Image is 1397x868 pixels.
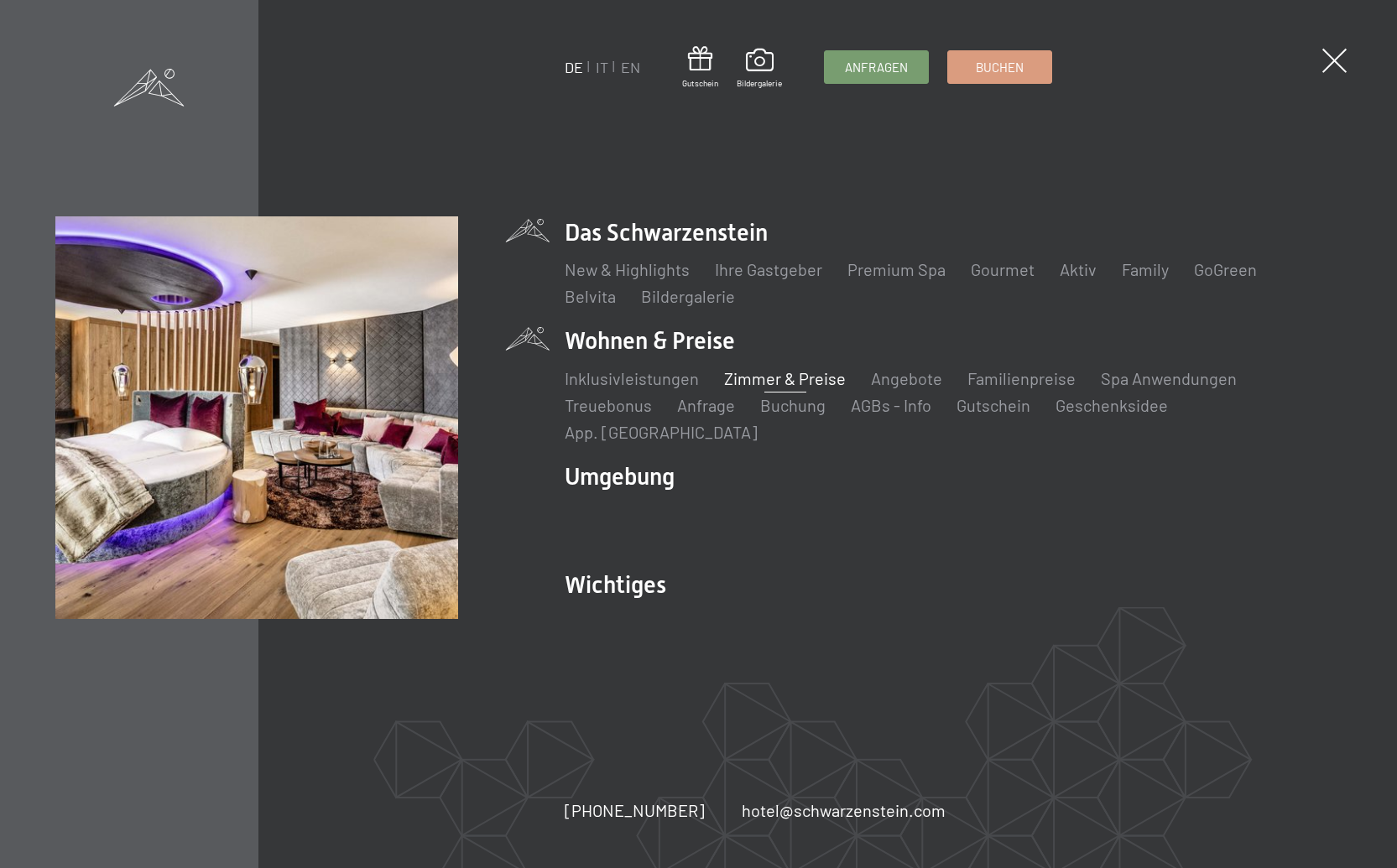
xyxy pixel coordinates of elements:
span: Bildergalerie [737,77,782,89]
a: EN [621,58,640,76]
a: Premium Spa [847,259,946,279]
span: Buchen [976,59,1024,76]
a: Zimmer & Preise [724,368,846,388]
a: Gutschein [682,46,718,89]
a: New & Highlights [565,259,690,279]
a: DE [565,58,583,76]
a: Anfrage [677,395,735,415]
a: Geschenksidee [1056,395,1168,415]
a: AGBs - Info [851,395,931,415]
a: Treuebonus [565,395,652,415]
span: Anfragen [845,59,908,76]
a: Inklusivleistungen [565,368,699,388]
a: Gourmet [971,259,1035,279]
a: Spa Anwendungen [1101,368,1237,388]
img: Wellnesshotel Südtirol SCHWARZENSTEIN - Wellnessurlaub in den Alpen, Wandern und Wellness [56,216,458,618]
a: Familienpreise [967,368,1076,388]
a: hotel@schwarzenstein.com [742,798,946,822]
a: Buchung [760,395,826,415]
a: GoGreen [1194,259,1257,279]
a: Gutschein [957,395,1030,415]
a: Angebote [871,368,942,388]
a: Family [1122,259,1169,279]
span: [PHONE_NUMBER] [565,800,705,820]
a: [PHONE_NUMBER] [565,798,705,822]
a: Buchen [948,51,1051,83]
a: Bildergalerie [737,49,782,89]
a: App. [GEOGRAPHIC_DATA] [565,422,758,442]
a: Belvita [565,286,616,306]
a: Ihre Gastgeber [715,259,822,279]
a: Bildergalerie [641,286,735,306]
span: Gutschein [682,77,718,89]
a: Anfragen [825,51,928,83]
a: Aktiv [1060,259,1097,279]
a: IT [596,58,608,76]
